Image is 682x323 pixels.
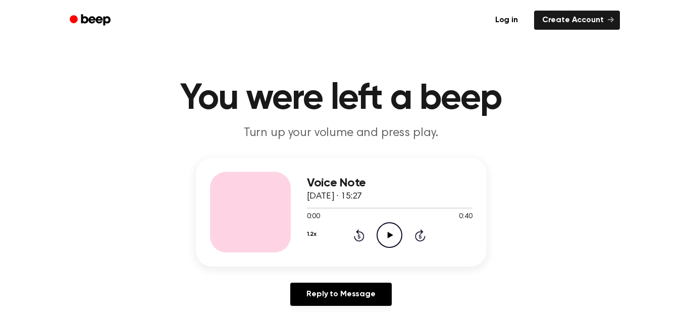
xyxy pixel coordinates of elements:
a: Reply to Message [290,283,391,306]
h1: You were left a beep [83,81,600,117]
span: 0:40 [459,212,472,222]
h3: Voice Note [307,176,473,190]
a: Log in [485,9,528,32]
p: Turn up your volume and press play. [147,125,535,142]
button: 1.2x [307,226,317,243]
span: [DATE] · 15:27 [307,192,362,201]
a: Beep [63,11,120,30]
span: 0:00 [307,212,320,222]
a: Create Account [534,11,620,30]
